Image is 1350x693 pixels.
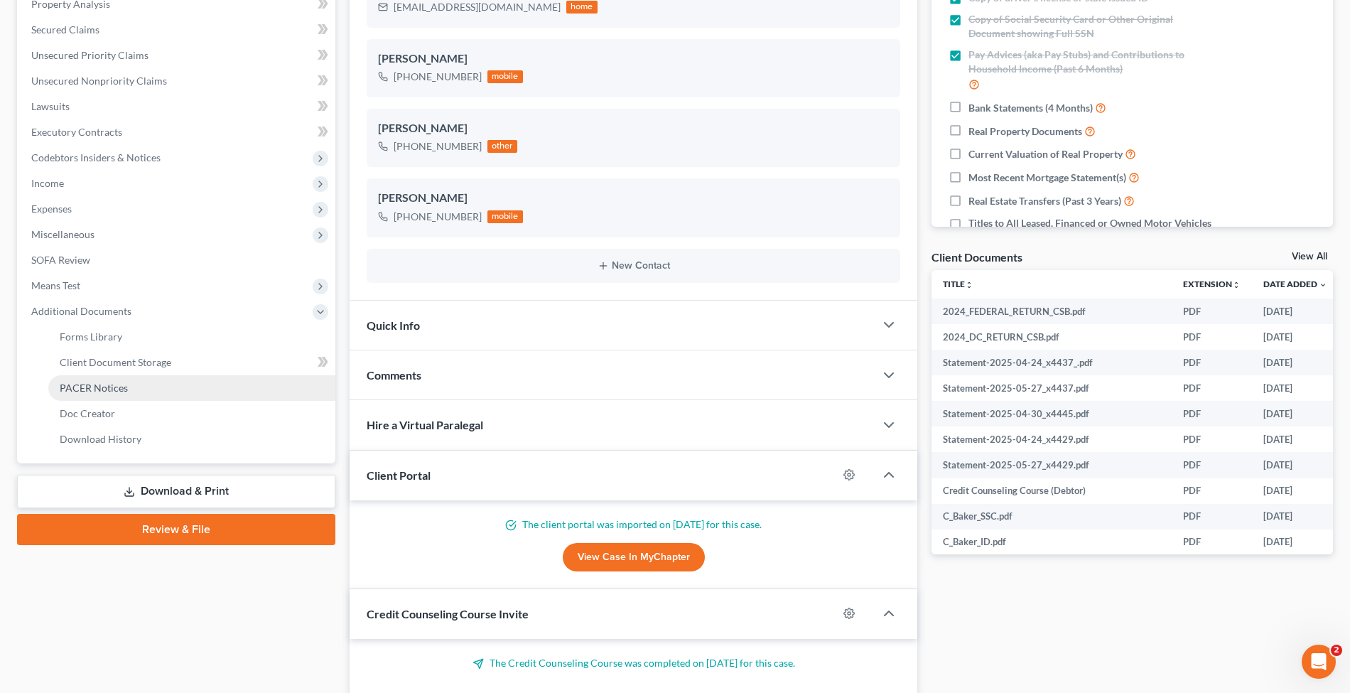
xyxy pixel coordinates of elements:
td: PDF [1172,478,1252,504]
p: The Credit Counseling Course was completed on [DATE] for this case. [367,656,900,670]
a: Lawsuits [20,94,335,119]
i: expand_more [1319,281,1327,289]
span: Lawsuits [31,100,70,112]
span: Executory Contracts [31,126,122,138]
span: Credit Counseling Course Invite [367,607,529,621]
td: Statement-2025-04-24_x4437_.pdf [931,350,1172,375]
div: [PHONE_NUMBER] [394,70,482,84]
a: Client Document Storage [48,350,335,375]
td: [DATE] [1252,375,1339,401]
span: Unsecured Priority Claims [31,49,148,61]
span: Doc Creator [60,407,115,419]
td: [DATE] [1252,504,1339,530]
td: Credit Counseling Course (Debtor) [931,478,1172,504]
td: PDF [1172,299,1252,324]
td: PDF [1172,426,1252,452]
div: mobile [487,210,523,223]
i: unfold_more [965,281,973,289]
a: Forms Library [48,324,335,350]
td: [DATE] [1252,401,1339,426]
a: SOFA Review [20,247,335,273]
div: home [566,1,598,14]
p: The client portal was imported on [DATE] for this case. [367,517,900,532]
i: unfold_more [1232,281,1241,289]
td: PDF [1172,375,1252,401]
td: C_Baker_ID.pdf [931,530,1172,555]
span: Quick Info [367,318,420,332]
a: PACER Notices [48,375,335,401]
div: [PHONE_NUMBER] [394,139,482,154]
span: SOFA Review [31,254,90,266]
span: Real Estate Transfers (Past 3 Years) [968,194,1121,208]
span: Hire a Virtual Paralegal [367,418,483,431]
td: C_Baker_SSC.pdf [931,504,1172,530]
span: Real Property Documents [968,124,1082,139]
div: Client Documents [931,249,1022,264]
td: PDF [1172,350,1252,375]
td: [DATE] [1252,530,1339,555]
span: Means Test [31,279,80,291]
div: [PERSON_NAME] [378,120,889,137]
a: Executory Contracts [20,119,335,145]
td: [DATE] [1252,452,1339,478]
a: Secured Claims [20,17,335,43]
td: Statement-2025-04-30_x4445.pdf [931,401,1172,426]
span: Download History [60,433,141,445]
a: View All [1292,252,1327,262]
td: PDF [1172,452,1252,478]
td: [DATE] [1252,350,1339,375]
td: [DATE] [1252,299,1339,324]
td: PDF [1172,324,1252,350]
td: PDF [1172,504,1252,530]
td: PDF [1172,401,1252,426]
td: Statement-2025-05-27_x4429.pdf [931,452,1172,478]
a: Doc Creator [48,401,335,426]
span: PACER Notices [60,382,128,394]
td: [DATE] [1252,426,1339,452]
span: Expenses [31,203,72,215]
a: Date Added expand_more [1263,279,1327,289]
span: Client Document Storage [60,356,171,368]
a: View Case in MyChapter [563,543,705,571]
iframe: Intercom live chat [1302,645,1336,679]
span: Additional Documents [31,305,131,317]
div: [PERSON_NAME] [378,190,889,207]
div: mobile [487,70,523,83]
span: Bank Statements (4 Months) [968,101,1093,115]
span: Copy of Social Security Card or Other Original Document showing Full SSN [968,12,1221,41]
a: Download History [48,426,335,452]
span: Codebtors Insiders & Notices [31,151,161,163]
span: Secured Claims [31,23,99,36]
span: Comments [367,368,421,382]
td: PDF [1172,530,1252,555]
span: Client Portal [367,468,431,482]
td: 2024_DC_RETURN_CSB.pdf [931,324,1172,350]
a: Extensionunfold_more [1183,279,1241,289]
a: Review & File [17,514,335,545]
span: Titles to All Leased, Financed or Owned Motor Vehicles [968,216,1211,230]
td: [DATE] [1252,324,1339,350]
span: Current Valuation of Real Property [968,147,1123,161]
span: Income [31,177,64,189]
td: Statement-2025-04-24_x4429.pdf [931,426,1172,452]
button: New Contact [378,260,889,272]
td: [DATE] [1252,478,1339,504]
span: Forms Library [60,331,122,343]
span: Pay Advices (aka Pay Stubs) and Contributions to Household Income (Past 6 Months) [968,48,1221,76]
a: Titleunfold_more [943,279,973,289]
div: [PERSON_NAME] [378,50,889,68]
a: Download & Print [17,475,335,508]
span: 2 [1331,645,1342,656]
span: Most Recent Mortgage Statement(s) [968,171,1126,185]
div: [PHONE_NUMBER] [394,210,482,224]
a: Unsecured Priority Claims [20,43,335,68]
span: Unsecured Nonpriority Claims [31,75,167,87]
div: other [487,140,517,153]
td: 2024_FEDERAL_RETURN_CSB.pdf [931,299,1172,324]
a: Unsecured Nonpriority Claims [20,68,335,94]
span: Miscellaneous [31,228,94,240]
td: Statement-2025-05-27_x4437.pdf [931,375,1172,401]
